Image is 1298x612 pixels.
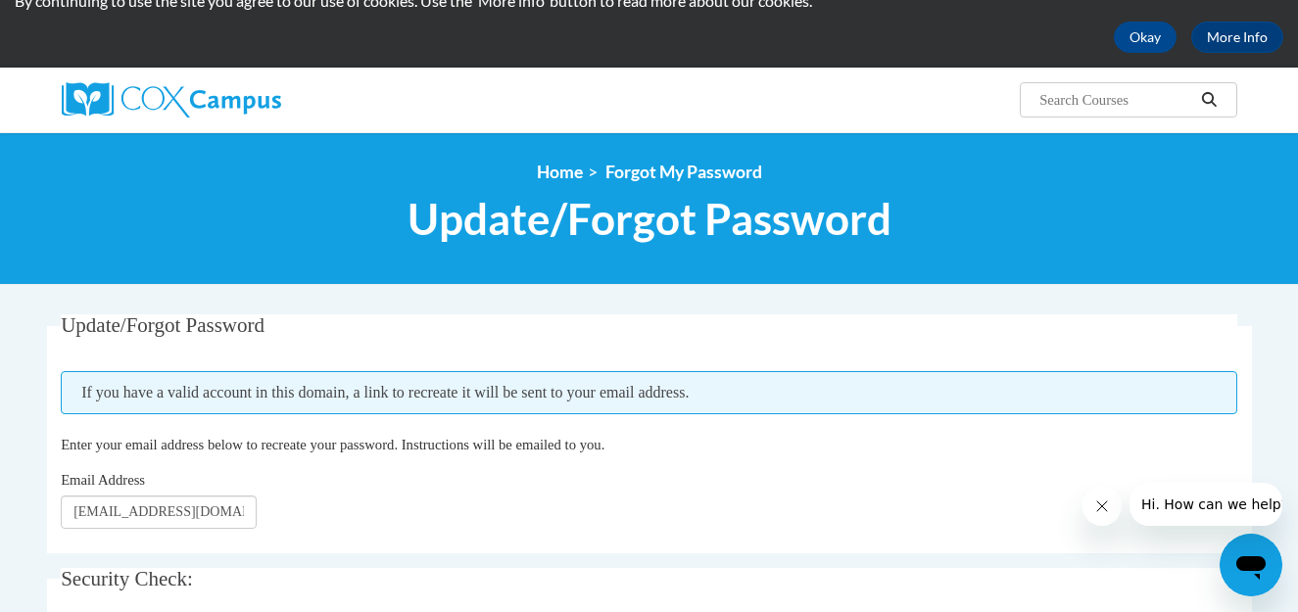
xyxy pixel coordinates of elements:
span: Security Check: [61,567,193,590]
span: Forgot My Password [605,162,762,182]
span: Enter your email address below to recreate your password. Instructions will be emailed to you. [61,437,604,452]
input: Search Courses [1037,88,1194,112]
a: Cox Campus [62,82,434,118]
iframe: Button to launch messaging window [1220,534,1282,596]
span: Email Address [61,472,145,488]
span: Update/Forgot Password [408,193,891,245]
iframe: Close message [1082,487,1122,526]
span: Hi. How can we help? [12,14,159,29]
span: Update/Forgot Password [61,313,264,337]
button: Search [1194,88,1224,112]
a: More Info [1191,22,1283,53]
span: If you have a valid account in this domain, a link to recreate it will be sent to your email addr... [61,371,1237,414]
button: Okay [1114,22,1177,53]
input: Email [61,495,257,529]
a: Home [537,162,583,182]
img: Cox Campus [62,82,281,118]
iframe: Message from company [1130,483,1282,526]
